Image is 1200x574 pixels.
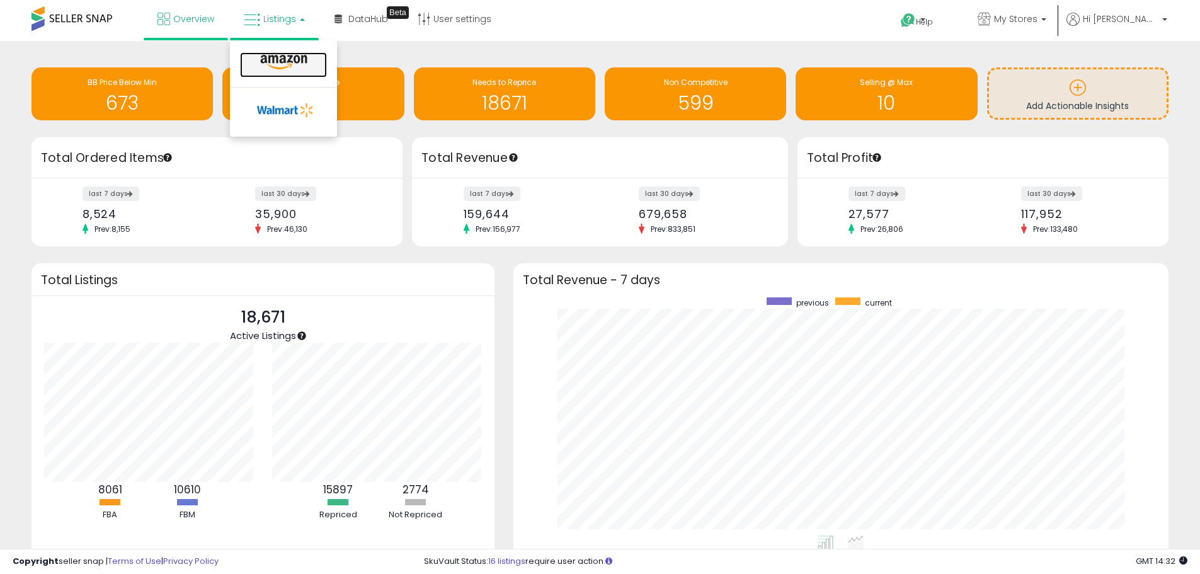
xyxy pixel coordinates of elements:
[865,297,892,308] span: current
[83,187,139,201] label: last 7 days
[261,224,314,234] span: Prev: 46,130
[891,3,957,41] a: Help
[860,77,913,88] span: Selling @ Max
[255,207,380,221] div: 35,900
[508,152,519,163] div: Tooltip anchor
[523,275,1159,285] h3: Total Revenue - 7 days
[639,207,766,221] div: 679,658
[1021,207,1146,221] div: 117,952
[38,93,207,113] h1: 673
[424,556,1187,568] div: SkuVault Status: require user action.
[378,509,454,521] div: Not Repriced
[230,306,296,330] p: 18,671
[989,69,1167,118] a: Add Actionable Insights
[83,207,208,221] div: 8,524
[611,93,780,113] h1: 599
[1027,224,1084,234] span: Prev: 133,480
[230,329,296,342] span: Active Listings
[31,67,213,120] a: BB Price Below Min 673
[98,482,122,497] b: 8061
[387,6,409,19] div: Tooltip anchor
[639,187,700,201] label: last 30 days
[469,224,527,234] span: Prev: 156,977
[162,152,173,163] div: Tooltip anchor
[300,509,376,521] div: Repriced
[1066,13,1167,41] a: Hi [PERSON_NAME]
[644,224,702,234] span: Prev: 833,851
[13,555,59,567] strong: Copyright
[871,152,883,163] div: Tooltip anchor
[255,187,316,201] label: last 30 days
[414,67,595,120] a: Needs to Reprice 18671
[1083,13,1158,25] span: Hi [PERSON_NAME]
[41,275,485,285] h3: Total Listings
[72,509,148,521] div: FBA
[420,93,589,113] h1: 18671
[802,93,971,113] h1: 10
[287,77,340,88] span: Inventory Age
[163,555,219,567] a: Privacy Policy
[403,482,429,497] b: 2774
[488,555,525,567] a: 16 listings
[348,13,388,25] span: DataHub
[150,509,226,521] div: FBM
[323,482,353,497] b: 15897
[1026,100,1129,112] span: Add Actionable Insights
[472,77,536,88] span: Needs to Reprice
[1136,555,1187,567] span: 2025-10-6 14:32 GMT
[229,93,397,113] h1: 374
[88,77,157,88] span: BB Price Below Min
[916,16,933,27] span: Help
[605,557,612,565] i: Click here to read more about un-synced listings.
[13,556,219,568] div: seller snap | |
[108,555,161,567] a: Terms of Use
[173,13,214,25] span: Overview
[605,67,786,120] a: Non Competitive 599
[796,67,977,120] a: Selling @ Max 10
[796,297,829,308] span: previous
[849,207,974,221] div: 27,577
[464,207,591,221] div: 159,644
[88,224,137,234] span: Prev: 8,155
[421,149,779,167] h3: Total Revenue
[464,187,520,201] label: last 7 days
[900,13,916,28] i: Get Help
[849,187,905,201] label: last 7 days
[994,13,1037,25] span: My Stores
[807,149,1159,167] h3: Total Profit
[296,330,307,342] div: Tooltip anchor
[222,67,404,120] a: Inventory Age 374
[664,77,728,88] span: Non Competitive
[263,13,296,25] span: Listings
[41,149,393,167] h3: Total Ordered Items
[174,482,201,497] b: 10610
[1021,187,1082,201] label: last 30 days
[854,224,910,234] span: Prev: 26,806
